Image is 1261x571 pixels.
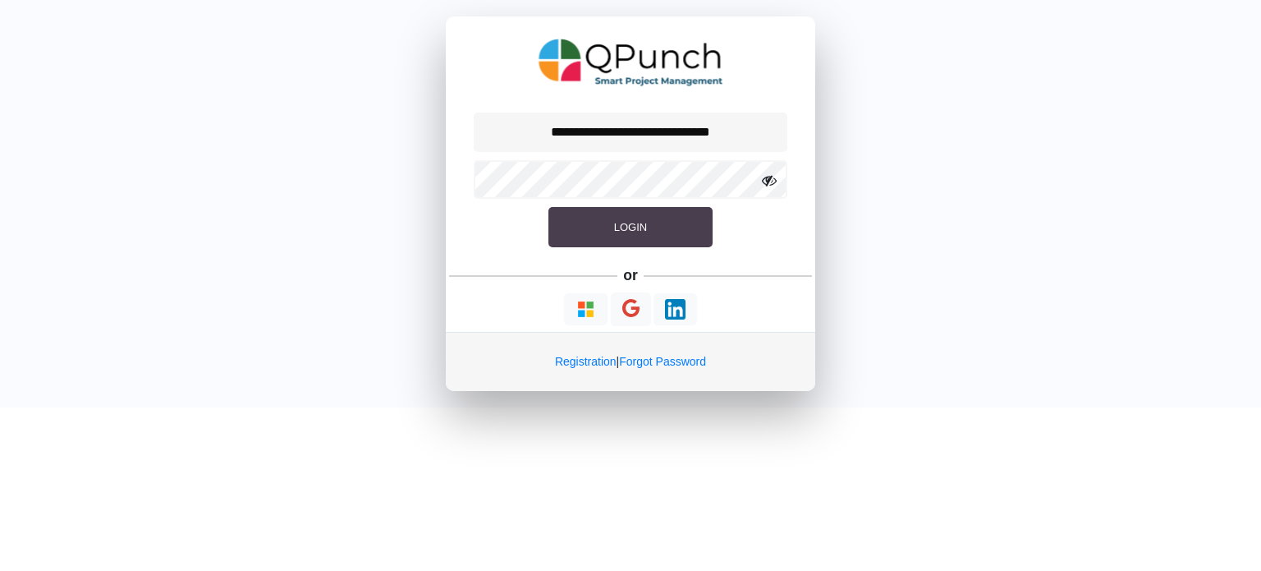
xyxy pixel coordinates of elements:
[653,293,697,325] button: Continue With LinkedIn
[555,355,617,368] a: Registration
[619,355,706,368] a: Forgot Password
[621,264,641,287] h5: or
[446,332,815,391] div: |
[548,207,713,248] button: Login
[564,293,608,325] button: Continue With Microsoft Azure
[539,33,723,92] img: QPunch
[665,299,686,320] img: Loading...
[611,292,651,326] button: Continue With Google
[575,299,596,320] img: Loading...
[614,221,647,233] span: Login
